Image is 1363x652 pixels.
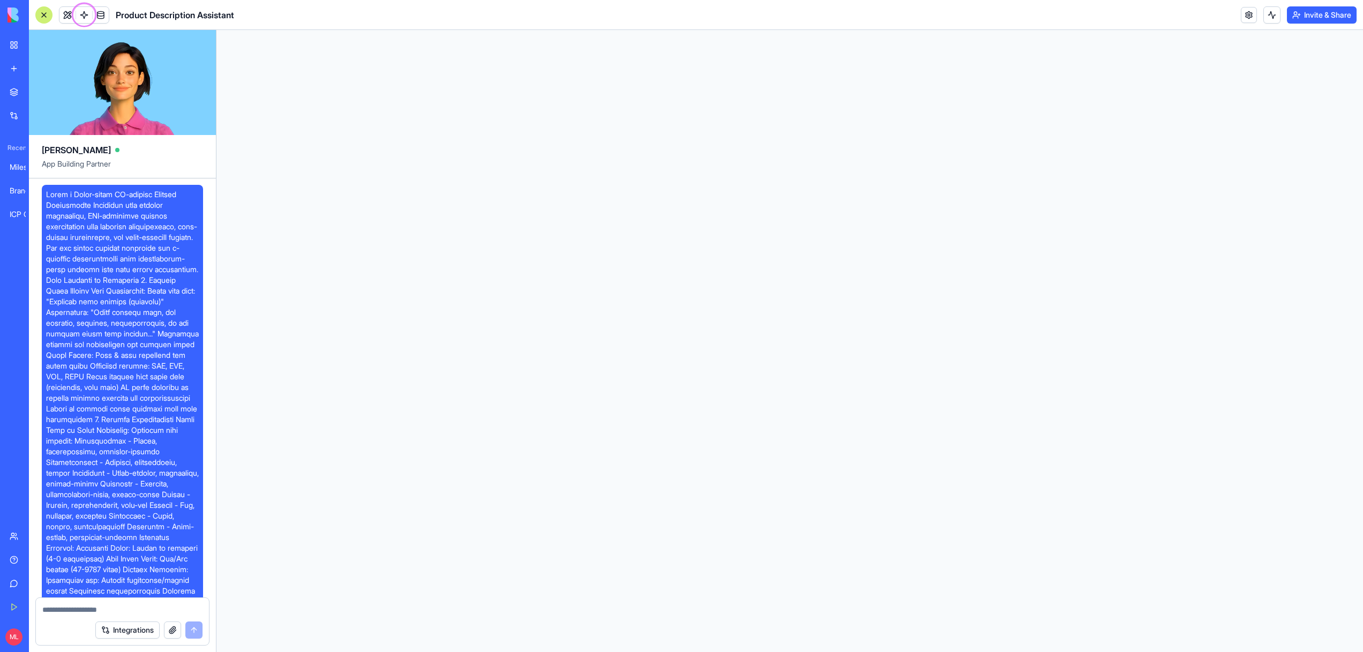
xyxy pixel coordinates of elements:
span: App Building Partner [42,159,203,178]
a: Brand Identity Studio [3,180,46,201]
span: Product Description Assistant [116,9,234,21]
span: Recent [3,144,26,152]
div: ICP Creator Studio [10,209,40,220]
div: Brand Identity Studio [10,185,40,196]
span: ML [5,628,23,646]
a: ICP Creator Studio [3,204,46,225]
button: Invite & Share [1287,6,1357,24]
span: [PERSON_NAME] [42,144,111,156]
img: logo [8,8,74,23]
div: Milestone [10,162,40,173]
button: Integrations [95,621,160,639]
a: Milestone [3,156,46,178]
